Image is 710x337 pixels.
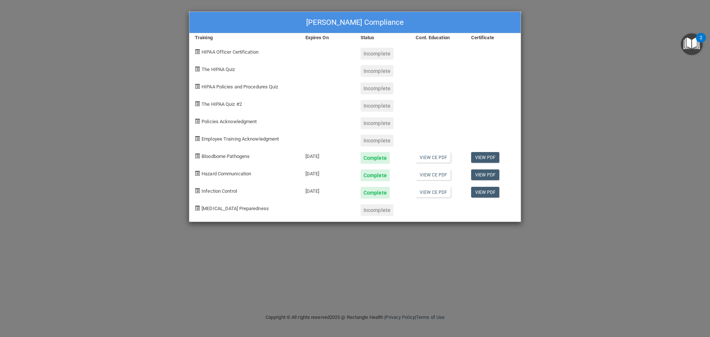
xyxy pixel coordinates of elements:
[471,187,500,198] a: View PDF
[361,152,390,164] div: Complete
[355,33,410,42] div: Status
[416,169,451,180] a: View CE PDF
[189,33,300,42] div: Training
[471,152,500,163] a: View PDF
[361,117,393,129] div: Incomplete
[681,33,703,55] button: Open Resource Center, 2 new notifications
[361,82,393,94] div: Incomplete
[361,135,393,146] div: Incomplete
[361,65,393,77] div: Incomplete
[361,100,393,112] div: Incomplete
[202,101,242,107] span: The HIPAA Quiz #2
[466,33,521,42] div: Certificate
[202,206,269,211] span: [MEDICAL_DATA] Preparedness
[361,204,393,216] div: Incomplete
[300,33,355,42] div: Expires On
[300,181,355,199] div: [DATE]
[300,146,355,164] div: [DATE]
[471,169,500,180] a: View PDF
[416,152,451,163] a: View CE PDF
[202,119,257,124] span: Policies Acknowledgment
[700,38,702,47] div: 2
[189,12,521,33] div: [PERSON_NAME] Compliance
[361,187,390,199] div: Complete
[202,188,237,194] span: Infection Control
[361,169,390,181] div: Complete
[202,171,251,176] span: Hazard Communication
[416,187,451,198] a: View CE PDF
[410,33,465,42] div: Cont. Education
[202,67,235,72] span: The HIPAA Quiz
[202,136,279,142] span: Employee Training Acknowledgment
[202,49,258,55] span: HIPAA Officer Certification
[361,48,393,60] div: Incomplete
[300,164,355,181] div: [DATE]
[202,84,278,90] span: HIPAA Policies and Procedures Quiz
[202,154,250,159] span: Bloodborne Pathogens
